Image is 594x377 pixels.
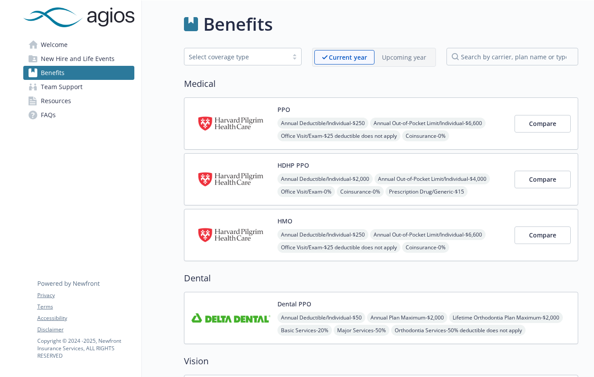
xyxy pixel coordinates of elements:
[385,186,468,197] span: Prescription Drug/Generic - $15
[23,80,134,94] a: Team Support
[329,53,367,62] p: Current year
[23,66,134,80] a: Benefits
[277,325,332,336] span: Basic Services - 20%
[277,216,292,226] button: HMO
[391,325,526,336] span: Orthodontia Services - 50% deductible does not apply
[277,173,373,184] span: Annual Deductible/Individual - $2,000
[191,299,270,337] img: Delta Dental Insurance Company carrier logo
[529,231,556,239] span: Compare
[446,48,578,65] input: search by carrier, plan name or type
[37,291,134,299] a: Privacy
[277,299,311,309] button: Dental PPO
[41,80,83,94] span: Team Support
[191,161,270,198] img: Harvard Pilgrim Health Care carrier logo
[449,312,563,323] span: Lifetime Orthodontia Plan Maximum - $2,000
[37,326,134,334] a: Disclaimer
[37,303,134,311] a: Terms
[23,38,134,52] a: Welcome
[191,216,270,254] img: Harvard Pilgrim Health Care carrier logo
[402,242,449,253] span: Coinsurance - 0%
[337,186,384,197] span: Coinsurance - 0%
[277,105,290,114] button: PPO
[184,77,578,90] h2: Medical
[37,314,134,322] a: Accessibility
[277,161,309,170] button: HDHP PPO
[41,38,68,52] span: Welcome
[277,186,335,197] span: Office Visit/Exam - 0%
[402,130,449,141] span: Coinsurance - 0%
[23,108,134,122] a: FAQs
[41,52,115,66] span: New Hire and Life Events
[41,108,56,122] span: FAQs
[334,325,389,336] span: Major Services - 50%
[23,52,134,66] a: New Hire and Life Events
[529,119,556,128] span: Compare
[184,272,578,285] h2: Dental
[277,312,365,323] span: Annual Deductible/Individual - $50
[37,337,134,359] p: Copyright © 2024 - 2025 , Newfront Insurance Services, ALL RIGHTS RESERVED
[515,115,571,133] button: Compare
[529,175,556,183] span: Compare
[23,94,134,108] a: Resources
[515,171,571,188] button: Compare
[189,52,284,61] div: Select coverage type
[277,118,368,129] span: Annual Deductible/Individual - $250
[41,66,65,80] span: Benefits
[203,11,273,37] h1: Benefits
[277,229,368,240] span: Annual Deductible/Individual - $250
[277,242,400,253] span: Office Visit/Exam - $25 deductible does not apply
[515,226,571,244] button: Compare
[370,229,486,240] span: Annual Out-of-Pocket Limit/Individual - $6,600
[374,173,490,184] span: Annual Out-of-Pocket Limit/Individual - $4,000
[367,312,447,323] span: Annual Plan Maximum - $2,000
[370,118,486,129] span: Annual Out-of-Pocket Limit/Individual - $6,600
[277,130,400,141] span: Office Visit/Exam - $25 deductible does not apply
[191,105,270,142] img: Harvard Pilgrim Health Care carrier logo
[382,53,426,62] p: Upcoming year
[41,94,71,108] span: Resources
[184,355,578,368] h2: Vision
